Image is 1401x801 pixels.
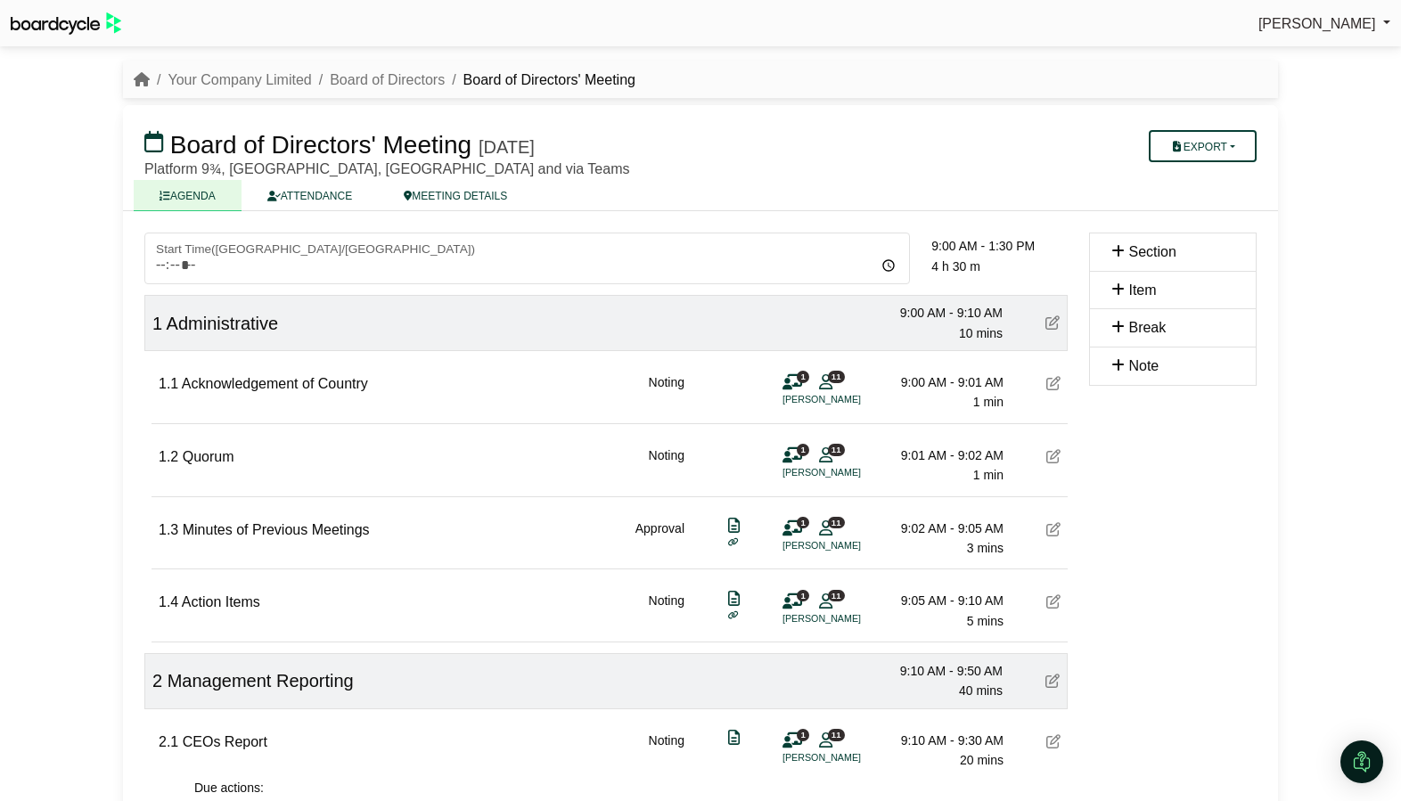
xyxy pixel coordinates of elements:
[170,131,471,159] span: Board of Directors' Meeting
[159,449,178,464] span: 1.2
[828,371,845,382] span: 11
[931,236,1068,256] div: 9:00 AM - 1:30 PM
[797,590,809,601] span: 1
[959,683,1003,698] span: 40 mins
[649,445,684,486] div: Noting
[183,449,234,464] span: Quorum
[649,372,684,413] div: Noting
[159,594,178,609] span: 1.4
[649,591,684,631] div: Noting
[479,136,535,158] div: [DATE]
[144,161,629,176] span: Platform 9¾, [GEOGRAPHIC_DATA], [GEOGRAPHIC_DATA] and via Teams
[1128,358,1159,373] span: Note
[1340,740,1383,783] div: Open Intercom Messenger
[828,729,845,740] span: 11
[194,778,1068,797] div: Due actions:
[797,517,809,528] span: 1
[797,729,809,740] span: 1
[797,371,809,382] span: 1
[182,594,260,609] span: Action Items
[782,750,916,765] li: [PERSON_NAME]
[828,590,845,601] span: 11
[878,661,1003,681] div: 9:10 AM - 9:50 AM
[931,259,979,274] span: 4 h 30 m
[152,314,162,333] span: 1
[159,522,178,537] span: 1.3
[879,372,1004,392] div: 9:00 AM - 9:01 AM
[134,180,242,211] a: AGENDA
[635,519,684,559] div: Approval
[159,734,178,749] span: 2.1
[797,444,809,455] span: 1
[242,180,378,211] a: ATTENDANCE
[959,326,1003,340] span: 10 mins
[782,611,916,626] li: [PERSON_NAME]
[182,376,368,391] span: Acknowledgement of Country
[828,444,845,455] span: 11
[159,376,178,391] span: 1.1
[782,465,916,480] li: [PERSON_NAME]
[1128,244,1176,259] span: Section
[782,392,916,407] li: [PERSON_NAME]
[378,180,533,211] a: MEETING DETAILS
[183,522,370,537] span: Minutes of Previous Meetings
[1128,282,1156,298] span: Item
[1258,12,1390,36] a: [PERSON_NAME]
[168,72,311,87] a: Your Company Limited
[973,468,1004,482] span: 1 min
[649,731,684,771] div: Noting
[967,614,1004,628] span: 5 mins
[330,72,445,87] a: Board of Directors
[1128,320,1166,335] span: Break
[445,69,635,92] li: Board of Directors' Meeting
[152,671,162,691] span: 2
[168,671,354,691] span: Management Reporting
[878,303,1003,323] div: 9:00 AM - 9:10 AM
[967,541,1004,555] span: 3 mins
[1258,16,1376,31] span: [PERSON_NAME]
[134,69,635,92] nav: breadcrumb
[879,731,1004,750] div: 9:10 AM - 9:30 AM
[973,395,1004,409] span: 1 min
[879,445,1004,465] div: 9:01 AM - 9:02 AM
[167,314,279,333] span: Administrative
[183,734,267,749] span: CEOs Report
[879,519,1004,538] div: 9:02 AM - 9:05 AM
[1149,130,1257,162] button: Export
[828,517,845,528] span: 11
[879,591,1004,610] div: 9:05 AM - 9:10 AM
[960,753,1004,767] span: 20 mins
[11,12,121,35] img: BoardcycleBlackGreen-aaafeed430059cb809a45853b8cf6d952af9d84e6e89e1f1685b34bfd5cb7d64.svg
[782,538,916,553] li: [PERSON_NAME]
